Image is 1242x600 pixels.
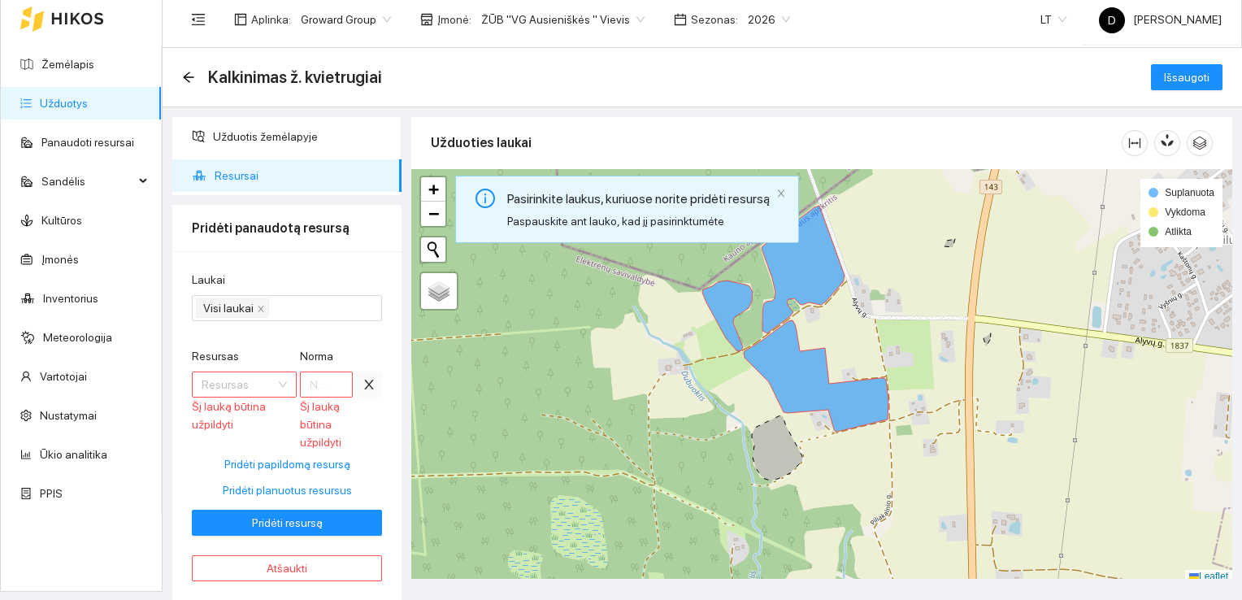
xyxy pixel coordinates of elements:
span: shop [420,13,433,26]
div: Pasirinkite laukus, kuriuose norite pridėti resursą [507,189,770,209]
label: Norma [300,348,333,365]
span: calendar [674,13,687,26]
button: Pridėti resursą [192,510,382,536]
button: close [776,189,786,199]
span: close [257,305,265,314]
a: Panaudoti resursai [41,136,134,149]
button: column-width [1122,130,1148,156]
a: Inventorius [43,292,98,305]
span: Aplinka : [251,11,291,28]
button: Initiate a new search [421,237,445,262]
span: D [1108,7,1116,33]
span: Pridėti planuotus resursus [223,481,352,499]
span: arrow-left [182,71,195,84]
span: LT [1040,7,1066,32]
span: layout [234,13,247,26]
span: Išsaugoti [1164,68,1209,86]
span: [PERSON_NAME] [1099,13,1222,26]
span: Pridėti resursą [252,514,323,532]
span: + [428,179,439,199]
button: Išsaugoti [1151,64,1222,90]
div: Paspauskite ant lauko, kad jį pasirinktumėte [507,212,770,230]
span: menu-fold [191,12,206,27]
input: Norma [300,372,353,398]
span: Užduotis žemėlapyje [213,120,389,153]
a: Ūkio analitika [40,448,107,461]
span: Vykdoma [1165,207,1205,218]
span: Įmonė : [437,11,471,28]
button: menu-fold [182,3,215,36]
a: Vartotojai [40,370,87,383]
span: − [428,203,439,224]
span: column-width [1123,137,1147,150]
span: Groward Group [301,7,391,32]
a: Kultūros [41,214,82,227]
a: Zoom in [421,177,445,202]
div: Atgal [182,71,195,85]
span: Suplanuota [1165,187,1214,198]
button: Pridėti planuotus resursus [192,477,382,503]
a: Nustatymai [40,409,97,422]
a: PPIS [40,487,63,500]
a: Leaflet [1189,571,1228,582]
span: Resursai [215,159,389,192]
a: Meteorologija [43,331,112,344]
a: Zoom out [421,202,445,226]
span: close [357,378,381,391]
span: Atlikta [1165,226,1192,237]
button: Atšaukti [192,555,382,581]
span: Atšaukti [267,559,307,577]
div: Užduoties laukai [431,120,1122,166]
a: Užduotys [40,97,88,110]
span: Pridėti papildomą resursą [224,455,350,473]
a: Layers [421,273,457,309]
span: Visi laukai [196,298,269,318]
span: Visi laukai [203,299,254,317]
span: Sezonas : [691,11,738,28]
span: ŽŪB "VG Ausieniškės " Vievis [481,7,645,32]
input: Resursas [202,372,276,397]
button: Pridėti papildomą resursą [192,451,382,477]
span: 2026 [748,7,790,32]
button: close [356,372,382,398]
div: Pridėti panaudotą resursą [192,205,382,251]
a: Žemėlapis [41,58,94,71]
span: Kalkinimas ž. kvietrugiai [208,64,382,90]
label: Laukai [192,272,225,289]
span: close [776,189,786,198]
a: Įmonės [41,253,79,266]
div: Šį lauką būtina užpildyti [192,398,297,433]
div: Šį lauką būtina užpildyti [300,398,353,451]
label: Resursas [192,348,239,365]
span: Sandėlis [41,165,134,198]
span: info-circle [476,189,495,208]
